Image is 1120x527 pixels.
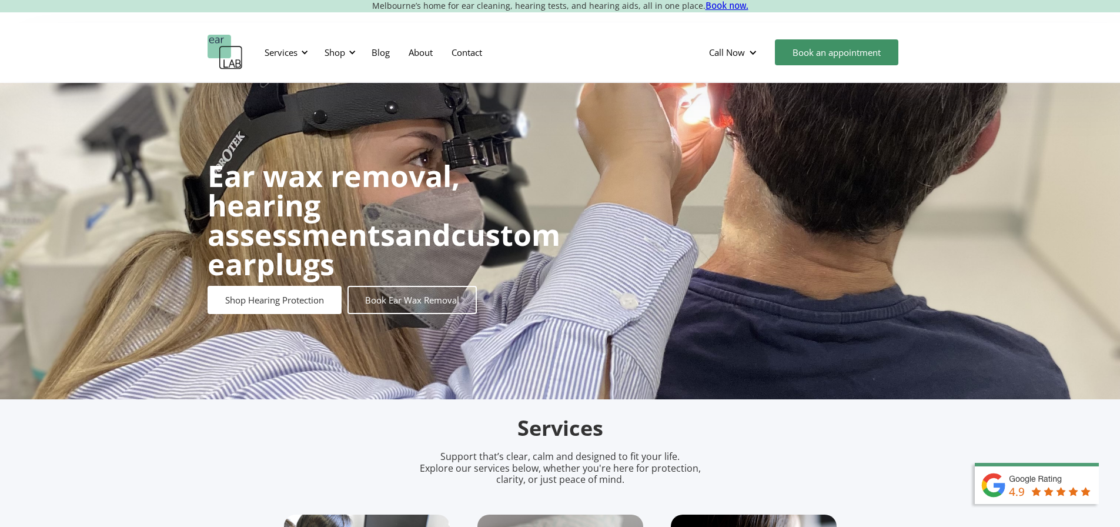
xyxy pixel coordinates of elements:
a: Contact [442,35,492,69]
div: Services [265,46,297,58]
div: Call Now [709,46,745,58]
a: About [399,35,442,69]
strong: Ear wax removal, hearing assessments [208,156,460,255]
h2: Services [284,415,837,442]
a: Shop Hearing Protection [208,286,342,314]
p: Support that’s clear, calm and designed to fit your life. Explore our services below, whether you... [404,451,716,485]
a: Book Ear Wax Removal [347,286,477,314]
div: Call Now [700,35,769,70]
strong: custom earplugs [208,215,560,284]
div: Shop [325,46,345,58]
a: Blog [362,35,399,69]
a: Book an appointment [775,39,898,65]
h1: and [208,161,560,279]
div: Services [258,35,312,70]
div: Shop [317,35,359,70]
a: home [208,35,243,70]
